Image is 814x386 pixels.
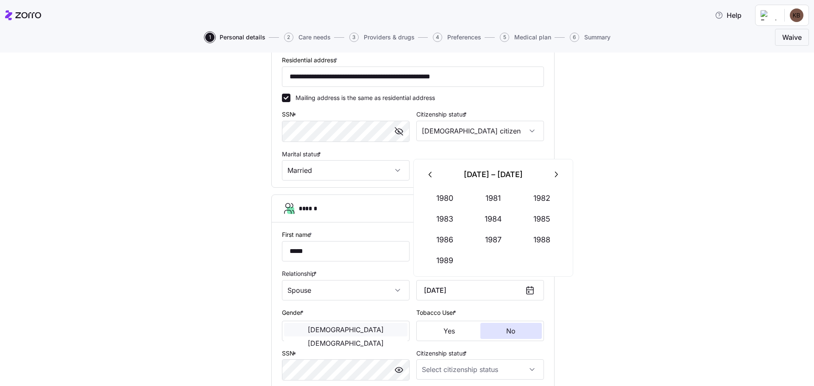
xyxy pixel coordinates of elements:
[349,33,359,42] span: 3
[205,33,215,42] span: 1
[282,349,298,358] label: SSN
[500,33,509,42] span: 5
[282,110,298,119] label: SSN
[421,209,469,229] button: 1983
[284,33,293,42] span: 2
[469,230,518,250] button: 1987
[416,349,468,358] label: Citizenship status
[220,34,265,40] span: Personal details
[441,164,546,185] div: [DATE] – [DATE]
[570,33,579,42] span: 6
[518,209,566,229] button: 1985
[290,94,435,102] label: Mailing address is the same as residential address
[282,269,318,278] label: Relationship
[364,34,415,40] span: Providers & drugs
[416,280,544,300] input: MM/DD/YYYY
[518,188,566,208] button: 1982
[708,7,748,24] button: Help
[282,280,410,300] input: Select relationship
[282,160,410,181] input: Select marital status
[790,8,803,22] img: 5f27501f2b424f5a57d7fcbd513b2a85
[308,340,384,347] span: [DEMOGRAPHIC_DATA]
[584,34,610,40] span: Summary
[282,56,339,65] label: Residential address
[205,33,265,42] button: 1Personal details
[514,34,551,40] span: Medical plan
[433,33,481,42] button: 4Preferences
[284,33,331,42] button: 2Care needs
[416,359,544,380] input: Select citizenship status
[469,188,518,208] button: 1981
[416,121,544,141] input: Select citizenship status
[782,32,802,42] span: Waive
[447,34,481,40] span: Preferences
[570,33,610,42] button: 6Summary
[282,230,314,239] label: First name
[203,33,265,42] a: 1Personal details
[421,188,469,208] button: 1980
[433,33,442,42] span: 4
[282,308,305,317] label: Gender
[421,230,469,250] button: 1986
[308,326,384,333] span: [DEMOGRAPHIC_DATA]
[443,328,455,334] span: Yes
[775,29,809,46] button: Waive
[298,34,331,40] span: Care needs
[500,33,551,42] button: 5Medical plan
[416,308,458,317] label: Tobacco User
[506,328,516,334] span: No
[469,209,518,229] button: 1984
[416,110,468,119] label: Citizenship status
[421,250,469,271] button: 1989
[518,230,566,250] button: 1988
[715,10,742,20] span: Help
[349,33,415,42] button: 3Providers & drugs
[282,150,323,159] label: Marital status
[761,10,778,20] img: Employer logo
